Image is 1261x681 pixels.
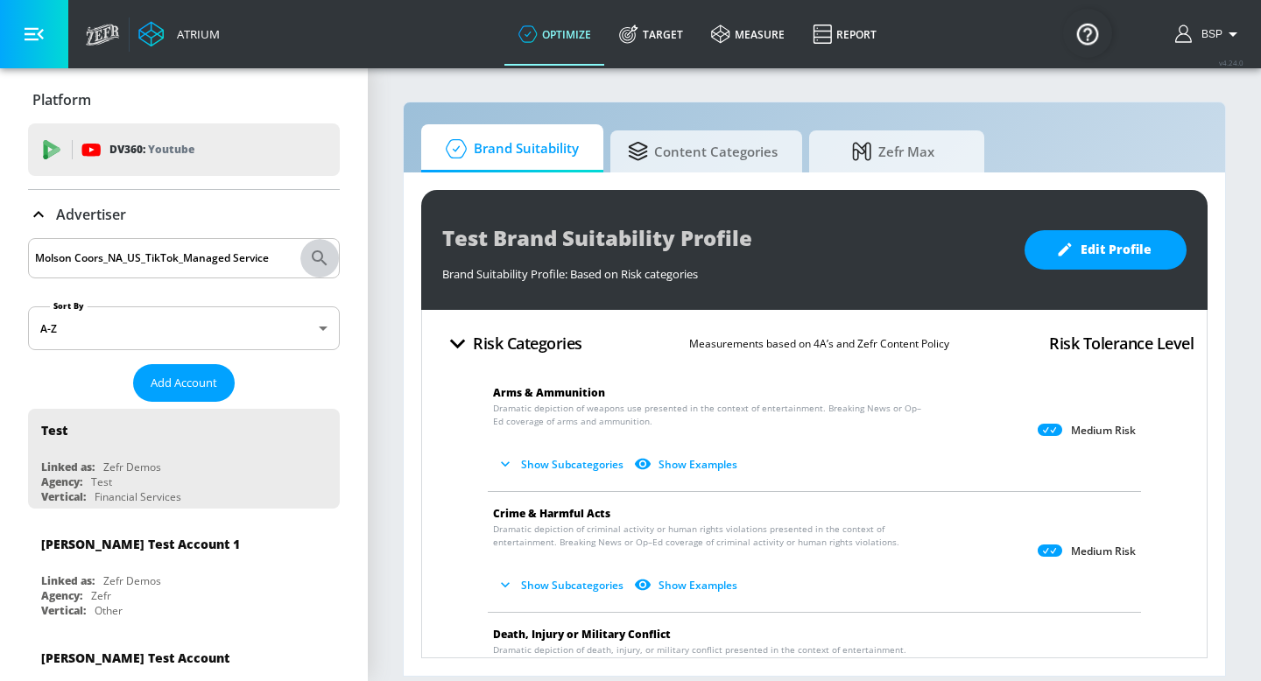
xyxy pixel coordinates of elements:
[91,588,111,603] div: Zefr
[28,190,340,239] div: Advertiser
[133,364,235,402] button: Add Account
[28,306,340,350] div: A-Z
[56,205,126,224] p: Advertiser
[435,323,589,364] button: Risk Categories
[1219,58,1243,67] span: v 4.24.0
[799,3,891,66] a: Report
[1060,239,1152,261] span: Edit Profile
[138,21,220,47] a: Atrium
[95,489,181,504] div: Financial Services
[493,450,630,479] button: Show Subcategories
[148,140,194,158] p: Youtube
[28,523,340,622] div: [PERSON_NAME] Test Account 1Linked as:Zefr DemosAgency:ZefrVertical:Other
[41,603,86,618] div: Vertical:
[493,402,923,428] span: Dramatic depiction of weapons use presented in the context of entertainment. Breaking News or Op–...
[28,409,340,509] div: TestLinked as:Zefr DemosAgency:TestVertical:Financial Services
[1071,544,1136,558] p: Medium Risk
[439,128,579,170] span: Brand Suitability
[605,3,697,66] a: Target
[1049,331,1194,355] h4: Risk Tolerance Level
[103,573,161,588] div: Zefr Demos
[493,627,671,642] span: Death, Injury or Military Conflict
[41,474,82,489] div: Agency:
[91,474,112,489] div: Test
[28,75,340,124] div: Platform
[151,373,217,393] span: Add Account
[697,3,799,66] a: measure
[827,130,960,172] span: Zefr Max
[103,460,161,474] div: Zefr Demos
[1175,24,1243,45] button: BSP
[41,460,95,474] div: Linked as:
[32,90,91,109] p: Platform
[28,123,340,176] div: DV360: Youtube
[1063,9,1112,58] button: Open Resource Center
[630,571,744,600] button: Show Examples
[493,643,923,670] span: Dramatic depiction of death, injury, or military conflict presented in the context of entertainme...
[41,649,229,666] div: [PERSON_NAME] Test Account
[41,573,95,588] div: Linked as:
[493,385,605,400] span: Arms & Ammunition
[41,489,86,504] div: Vertical:
[442,257,1007,282] div: Brand Suitability Profile: Based on Risk categories
[1194,28,1222,40] span: login as: bsp_linking@zefr.com
[473,331,582,355] h4: Risk Categories
[41,422,67,439] div: Test
[170,26,220,42] div: Atrium
[50,300,88,312] label: Sort By
[109,140,194,159] p: DV360:
[300,239,339,277] button: Submit Search
[493,523,923,549] span: Dramatic depiction of criminal activity or human rights violations presented in the context of en...
[504,3,605,66] a: optimize
[493,571,630,600] button: Show Subcategories
[95,603,123,618] div: Other
[628,130,778,172] span: Content Categories
[1071,424,1136,438] p: Medium Risk
[689,334,949,353] p: Measurements based on 4A’s and Zefr Content Policy
[35,247,300,270] input: Search by name
[493,506,610,521] span: Crime & Harmful Acts
[41,536,240,552] div: [PERSON_NAME] Test Account 1
[1025,230,1187,270] button: Edit Profile
[41,588,82,603] div: Agency:
[630,450,744,479] button: Show Examples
